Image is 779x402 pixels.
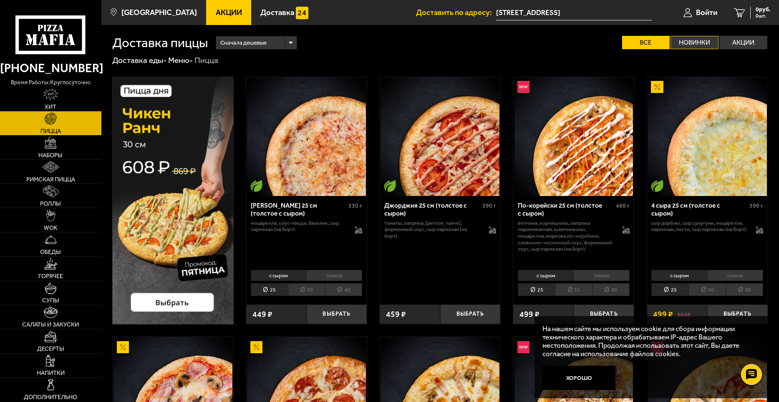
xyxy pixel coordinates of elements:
[121,9,197,17] span: [GEOGRAPHIC_DATA]
[651,81,663,93] img: Акционный
[555,283,592,296] li: 30
[380,77,500,196] a: Вегетарианское блюдоДжорджия 25 см (толстое с сыром)
[251,202,347,217] div: [PERSON_NAME] 25 см (толстое с сыром)
[496,5,652,20] input: Ваш адрес доставки
[647,77,768,196] a: АкционныйВегетарианское блюдо4 сыра 25 см (толстое с сыром)
[384,202,480,217] div: Джорджия 25 см (толстое с сыром)
[518,270,573,281] li: с сыром
[24,394,77,400] span: Дополнительно
[246,77,367,196] a: Вегетарианское блюдоМаргарита 25 см (толстое с сыром)
[696,9,717,17] span: Войти
[518,283,555,296] li: 25
[250,180,262,192] img: Вегетарианское блюдо
[40,128,61,134] span: Пицца
[250,341,262,353] img: Акционный
[112,55,167,65] a: Доставка еды-
[482,202,496,209] span: 390 г
[384,220,480,239] p: томаты, паприка, [PERSON_NAME], фирменный соус, сыр пармезан (на борт).
[574,304,634,324] button: Выбрать
[22,322,79,327] span: Салаты и закуски
[251,283,288,296] li: 25
[651,202,747,217] div: 4 сыра 25 см (толстое с сыром)
[592,283,630,296] li: 40
[496,5,652,20] span: Россия, Санкт-Петербург, улица Оптиков, 42/24
[519,310,540,318] span: 499 ₽
[306,270,362,281] li: тонкое
[40,249,61,255] span: Обеды
[381,77,499,196] img: Джорджия 25 см (толстое с сыром)
[42,297,59,303] span: Супы
[756,13,771,18] span: 0 шт.
[37,370,65,376] span: Напитки
[719,36,767,49] label: Акции
[518,202,614,217] div: По-корейски 25 см (толстое с сыром)
[671,36,718,49] label: Новинки
[573,270,629,281] li: тонкое
[384,180,396,192] img: Вегетарианское блюдо
[168,55,193,65] a: Меню-
[616,202,630,209] span: 480 г
[112,36,208,49] h1: Доставка пиццы
[38,273,63,279] span: Горячее
[651,220,747,233] p: сыр дорблю, сыр сулугуни, моцарелла, пармезан, песто, сыр пармезан (на борт).
[251,270,306,281] li: с сыром
[440,304,501,324] button: Выбрать
[542,366,615,390] button: Хорошо
[651,270,707,281] li: с сыром
[756,7,771,13] span: 0 руб.
[296,7,308,19] img: 15daf4d41897b9f0e9f617042186c801.svg
[749,202,763,209] span: 390 г
[513,77,634,196] a: НовинкаПо-корейски 25 см (толстое с сыром)
[653,310,673,318] span: 499 ₽
[40,201,61,206] span: Роллы
[542,324,755,358] p: На нашем сайте мы используем cookie для сбора информации технического характера и обрабатываем IP...
[651,180,663,192] img: Вегетарианское блюдо
[688,283,726,296] li: 30
[251,220,347,233] p: моцарелла, соус-пицца, базилик, сыр пармезан (на борт).
[677,310,691,318] s: 562 ₽
[216,9,242,17] span: Акции
[37,346,64,352] span: Десерты
[26,176,75,182] span: Римская пицца
[622,36,670,49] label: Все
[252,310,272,318] span: 449 ₽
[45,104,56,110] span: Хит
[386,310,406,318] span: 459 ₽
[416,9,496,17] span: Доставить по адресу:
[44,225,58,231] span: WOK
[707,270,763,281] li: тонкое
[38,152,63,158] span: Наборы
[117,341,129,353] img: Акционный
[288,283,325,296] li: 30
[260,9,294,17] span: Доставка
[517,341,529,353] img: Новинка
[726,283,763,296] li: 40
[348,202,362,209] span: 330 г
[247,77,366,196] img: Маргарита 25 см (толстое с сыром)
[194,55,218,65] div: Пицца
[220,35,267,50] span: Сначала дешевые
[707,304,768,324] button: Выбрать
[325,283,363,296] li: 40
[518,220,614,252] p: ветчина, корнишоны, паприка маринованная, шампиньоны, моцарелла, морковь по-корейски, сливочно-че...
[648,77,767,196] img: 4 сыра 25 см (толстое с сыром)
[307,304,367,324] button: Выбрать
[514,77,633,196] img: По-корейски 25 см (толстое с сыром)
[651,283,688,296] li: 25
[517,81,529,93] img: Новинка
